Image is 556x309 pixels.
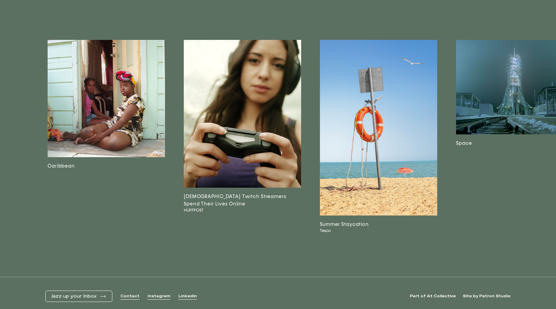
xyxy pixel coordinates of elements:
[178,294,197,299] a: Linkedin
[320,40,437,234] a: Summer StaycationTesco
[320,221,437,228] h3: Summer Staycation
[51,294,97,299] span: Jazz up your Inbox
[410,294,456,299] a: Part of At Collective
[184,40,301,234] a: [DEMOGRAPHIC_DATA] Twitch Streamers Spend Their Lives OnlineHUFFPOST
[184,193,301,208] h3: [DEMOGRAPHIC_DATA] Twitch Streamers Spend Their Lives Online
[48,40,165,234] a: Caribbean
[184,208,290,213] span: HUFFPOST
[320,228,426,233] span: Tesco
[51,294,107,299] button: Jazz up your Inbox
[120,294,140,299] a: Contact
[463,294,511,299] a: Site by Patron Studio
[148,294,170,299] a: Instagram
[48,163,165,170] h3: Caribbean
